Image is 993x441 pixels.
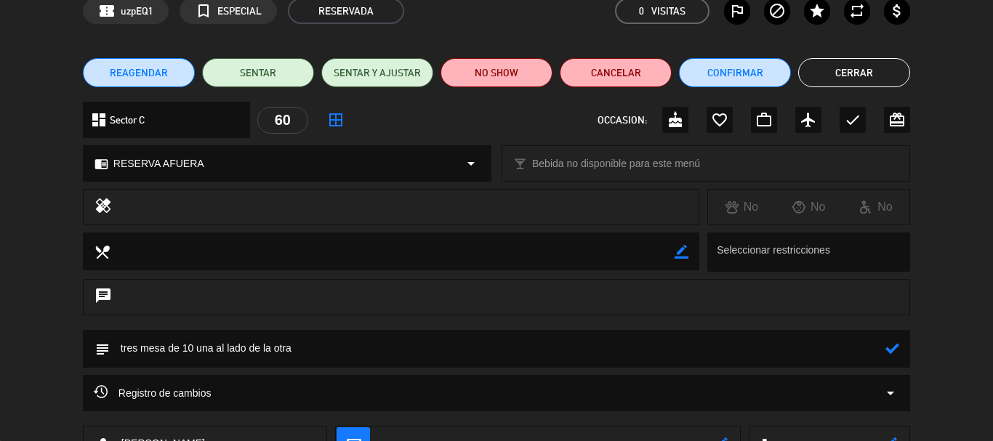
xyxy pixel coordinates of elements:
[728,2,746,20] i: outlined_flag
[560,58,672,87] button: Cancelar
[882,384,899,402] i: arrow_drop_down
[651,3,686,20] em: Visitas
[848,2,866,20] i: repeat
[598,112,647,129] span: OCCASION:
[679,58,791,87] button: Confirmar
[843,198,909,217] div: No
[95,197,112,217] i: healing
[675,245,688,259] i: border_color
[711,111,728,129] i: favorite_border
[708,198,775,217] div: No
[888,111,906,129] i: card_giftcard
[94,384,212,402] span: Registro de cambios
[532,155,700,172] span: Bebida no disponible para este menú
[798,58,910,87] button: Cerrar
[195,2,212,20] i: turned_in_not
[257,107,308,134] div: 60
[808,2,826,20] i: star
[327,111,345,129] i: border_all
[94,243,110,259] i: local_dining
[110,65,168,81] span: REAGENDAR
[844,111,861,129] i: check
[90,111,108,129] i: dashboard
[441,58,552,87] button: NO SHOW
[95,157,108,171] i: chrome_reader_mode
[639,3,644,20] span: 0
[888,2,906,20] i: attach_money
[462,155,480,172] i: arrow_drop_down
[95,287,112,307] i: chat
[83,58,195,87] button: REAGENDAR
[217,3,262,20] span: ESPECIAL
[98,2,116,20] span: confirmation_number
[776,198,843,217] div: No
[113,155,204,172] span: RESERVA AFUERA
[667,111,684,129] i: cake
[110,112,145,129] span: Sector C
[768,2,786,20] i: block
[202,58,314,87] button: SENTAR
[513,157,527,171] i: local_bar
[121,3,153,20] span: uzpEQ1
[321,58,433,87] button: SENTAR Y AJUSTAR
[755,111,773,129] i: work_outline
[94,341,110,357] i: subject
[800,111,817,129] i: airplanemode_active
